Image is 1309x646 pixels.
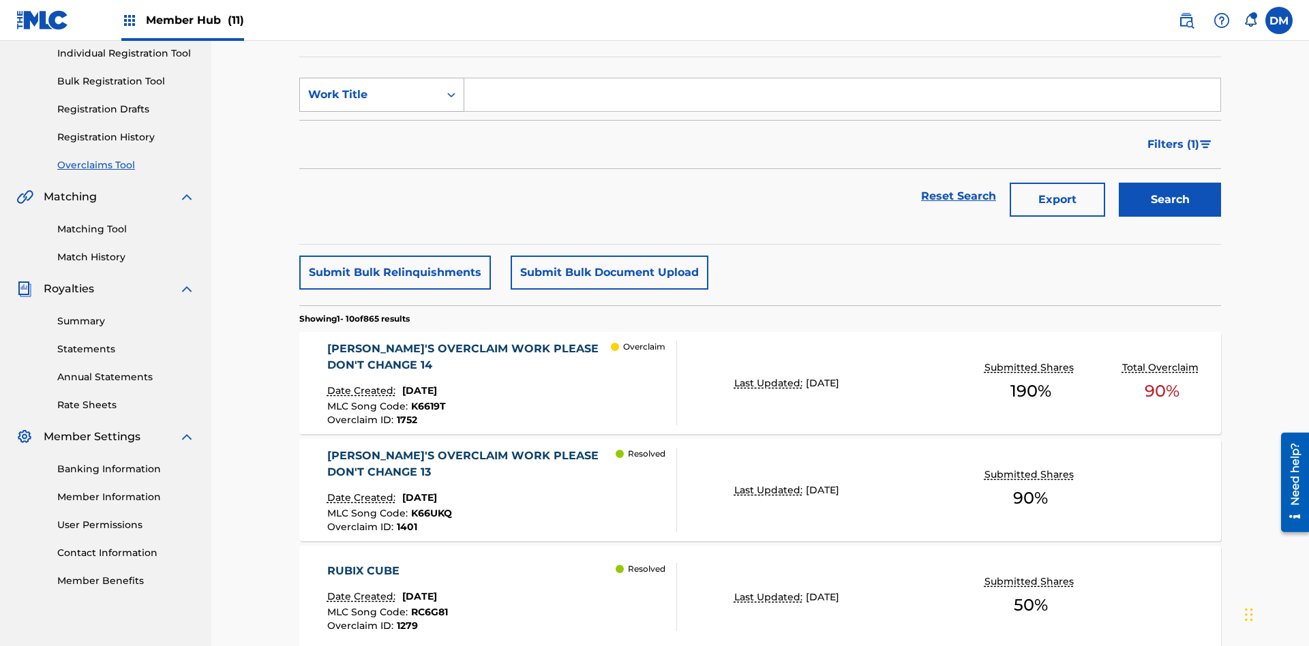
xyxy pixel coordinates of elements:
button: Export [1010,183,1105,217]
span: [DATE] [806,484,839,496]
span: 190 % [1010,379,1051,403]
p: Resolved [628,563,665,575]
img: expand [179,429,195,445]
span: K66UKQ [411,507,452,519]
img: Matching [16,189,33,205]
span: MLC Song Code : [327,400,411,412]
a: Contact Information [57,546,195,560]
a: Member Benefits [57,574,195,588]
img: Top Rightsholders [121,12,138,29]
img: expand [179,189,195,205]
span: 50 % [1014,593,1048,617]
a: Member Information [57,490,195,504]
span: [DATE] [806,377,839,389]
span: MLC Song Code : [327,507,411,519]
a: Rate Sheets [57,398,195,412]
span: Overclaim ID : [327,619,397,632]
a: Reset Search [914,181,1003,211]
form: Search Form [299,78,1221,224]
img: Royalties [16,281,33,297]
span: Overclaim ID : [327,414,397,426]
button: Submit Bulk Relinquishments [299,256,491,290]
span: [DATE] [402,491,437,504]
a: Banking Information [57,462,195,476]
p: Last Updated: [734,483,806,497]
p: Overclaim [623,341,665,353]
div: Help [1208,7,1235,34]
p: Resolved [628,448,665,460]
span: [DATE] [402,590,437,602]
a: Overclaims Tool [57,158,195,172]
img: Member Settings [16,429,33,445]
span: Member Hub [146,12,244,28]
img: MLC Logo [16,10,69,30]
span: Member Settings [44,429,140,445]
p: Date Created: [327,491,399,505]
a: [PERSON_NAME]'S OVERCLAIM WORK PLEASE DON'T CHANGE 13Date Created:[DATE]MLC Song Code:K66UKQOverc... [299,439,1221,541]
p: Total Overclaim [1122,360,1202,375]
span: Matching [44,189,97,205]
span: Filters ( 1 ) [1147,136,1199,153]
span: 1752 [397,414,417,426]
span: [DATE] [402,384,437,397]
a: Statements [57,342,195,356]
img: search [1178,12,1194,29]
span: 90 % [1013,486,1048,510]
button: Submit Bulk Document Upload [511,256,708,290]
a: Registration Drafts [57,102,195,117]
span: 90 % [1145,379,1179,403]
img: filter [1200,140,1212,149]
span: 1401 [397,521,417,533]
span: RC6G81 [411,606,448,618]
span: Overclaim ID : [327,521,397,533]
button: Filters (1) [1139,127,1221,161]
span: MLC Song Code : [327,606,411,618]
span: [DATE] [806,591,839,603]
div: [PERSON_NAME]'S OVERCLAIM WORK PLEASE DON'T CHANGE 13 [327,448,616,480]
button: Search [1119,183,1221,217]
iframe: Resource Center [1271,427,1309,539]
img: expand [179,281,195,297]
div: Notifications [1244,14,1257,27]
span: (11) [228,14,244,27]
a: Matching Tool [57,222,195,236]
div: Work Title [308,87,431,103]
p: Date Created: [327,589,399,604]
p: Submitted Shares [984,574,1077,589]
div: [PERSON_NAME]'S OVERCLAIM WORK PLEASE DON'T CHANGE 14 [327,341,612,373]
iframe: Chat Widget [1241,581,1309,646]
span: Royalties [44,281,94,297]
a: Registration History [57,130,195,144]
a: Match History [57,250,195,264]
p: Showing 1 - 10 of 865 results [299,313,410,325]
img: help [1214,12,1230,29]
a: [PERSON_NAME]'S OVERCLAIM WORK PLEASE DON'T CHANGE 14Date Created:[DATE]MLC Song Code:K6619TOverc... [299,332,1221,434]
a: Individual Registration Tool [57,46,195,61]
span: K6619T [411,400,446,412]
p: Submitted Shares [984,360,1077,375]
a: Summary [57,314,195,328]
div: User Menu [1265,7,1293,34]
a: Bulk Registration Tool [57,74,195,89]
p: Date Created: [327,384,399,398]
p: Submitted Shares [984,467,1077,482]
p: Last Updated: [734,376,806,390]
a: Public Search [1173,7,1200,34]
span: 1279 [397,619,418,632]
div: Drag [1245,594,1253,635]
p: Last Updated: [734,590,806,604]
a: Annual Statements [57,370,195,384]
div: RUBIX CUBE [327,563,448,579]
a: User Permissions [57,518,195,532]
